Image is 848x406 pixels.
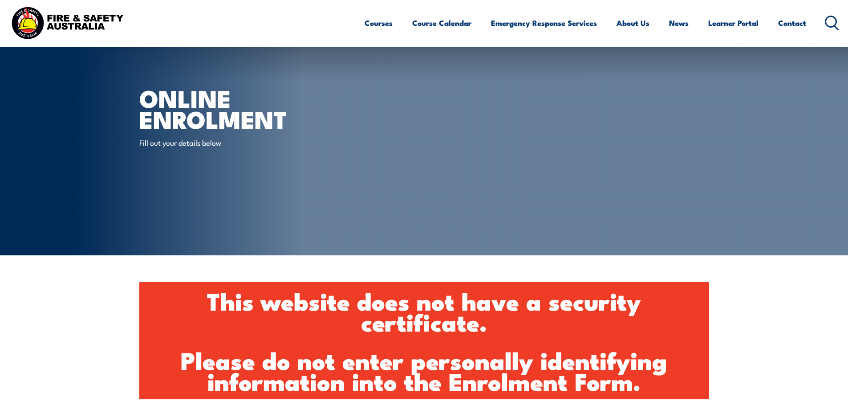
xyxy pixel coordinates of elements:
[412,11,471,35] a: Course Calendar
[139,87,359,129] h1: Online Enrolment
[147,349,701,391] h1: Please do not enter personally identifying information into the Enrolment Form.
[139,137,302,148] p: Fill out your details below
[365,11,393,35] a: Courses
[617,11,649,35] a: About Us
[147,290,701,332] h1: This website does not have a security certificate.
[778,11,806,35] a: Contact
[708,11,759,35] a: Learner Portal
[491,11,597,35] a: Emergency Response Services
[669,11,689,35] a: News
